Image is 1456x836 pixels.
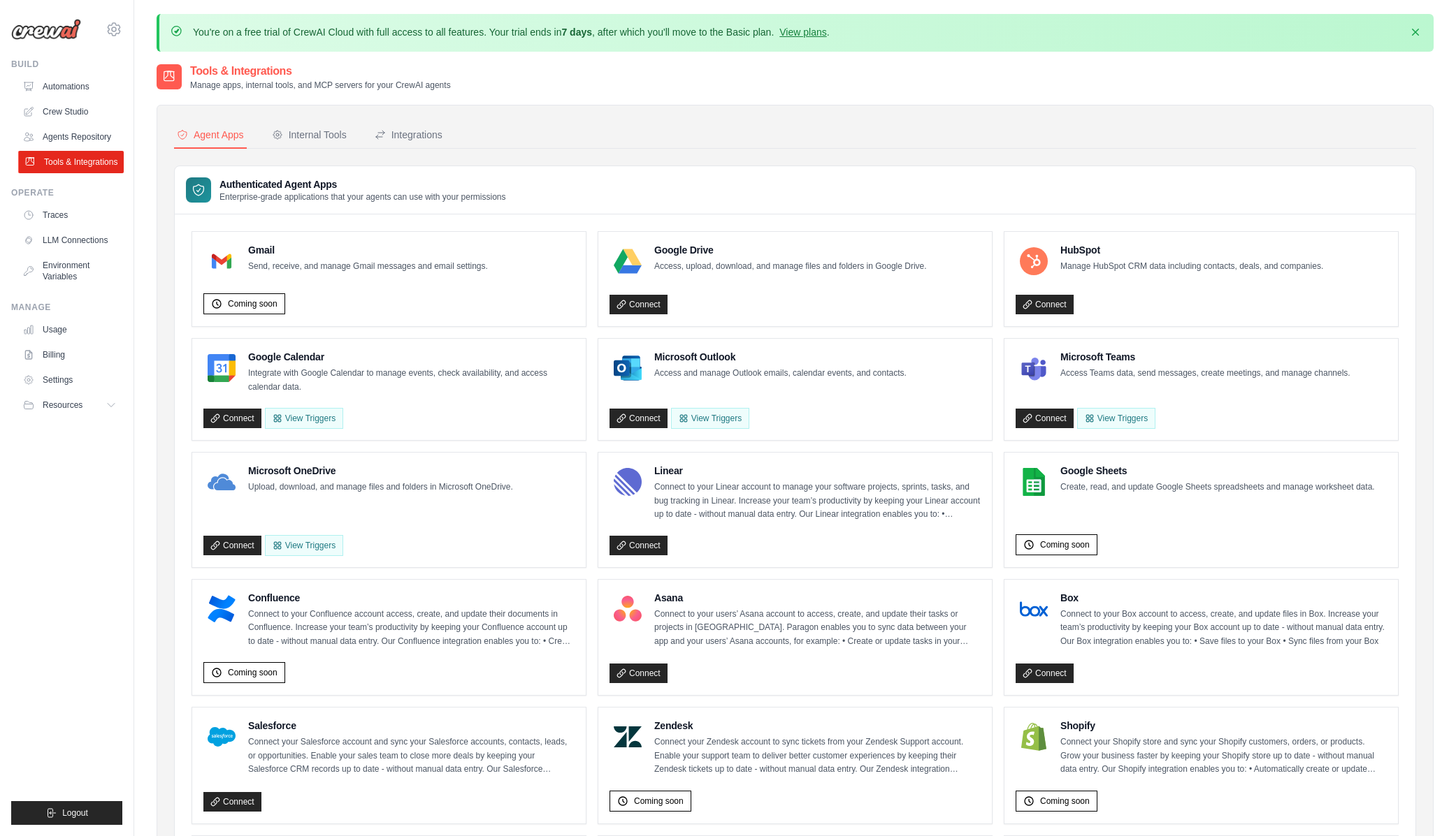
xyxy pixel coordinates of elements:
[11,59,122,70] div: Build
[1060,260,1323,274] p: Manage HubSpot CRM data including contacts, deals, and companies.
[11,801,122,825] button: Logout
[208,247,236,275] img: Gmail Logo
[11,19,81,40] img: Logo
[614,723,642,751] img: Zendesk Logo
[654,481,981,522] p: Connect to your Linear account to manage your software projects, sprints, tasks, and bug tracking...
[219,191,506,203] p: Enterprise-grade applications that your agents can use with your permissions
[1060,591,1387,605] h4: Box
[17,369,122,391] a: Settings
[265,535,343,556] : View Triggers
[1060,735,1387,777] p: Connect your Shopify store and sync your Shopify customers, orders, or products. Grow your busine...
[1060,464,1375,478] h4: Google Sheets
[248,735,575,777] p: Connect your Salesforce account and sync your Salesforce accounts, contacts, leads, or opportunit...
[671,408,749,429] : View Triggers
[248,608,575,649] p: Connect to your Confluence account access, create, and update their documents in Confluence. Incr...
[43,399,82,411] span: Resources
[634,795,684,807] span: Coming soon
[248,719,575,733] h4: Salesforce
[610,409,668,428] a: Connect
[190,80,451,91] p: Manage apps, internal tools, and MCP servers for your CrewAI agents
[17,204,122,226] a: Traces
[614,247,642,275] img: Google Drive Logo
[17,126,122,148] a: Agents Repository
[1060,243,1323,257] h4: HubSpot
[614,468,642,496] img: Linear Logo
[654,350,907,364] h4: Microsoft Outlook
[248,367,575,394] p: Integrate with Google Calendar to manage events, check availability, and access calendar data.
[208,723,236,751] img: Salesforce Logo
[1060,367,1350,381] p: Access Teams data, send messages, create meetings, and manage channels.
[17,254,122,288] a: Environment Variables
[1060,719,1387,733] h4: Shopify
[18,151,124,173] a: Tools & Integrations
[208,468,236,496] img: Microsoft OneDrive Logo
[248,350,575,364] h4: Google Calendar
[248,260,488,274] p: Send, receive, and manage Gmail messages and email settings.
[269,122,349,149] button: Internal Tools
[1020,354,1048,382] img: Microsoft Teams Logo
[1040,795,1090,807] span: Coming soon
[219,177,506,191] h3: Authenticated Agent Apps
[11,187,122,198] div: Operate
[654,367,907,381] p: Access and manage Outlook emails, calendar events, and contacts.
[372,122,445,149] button: Integrations
[272,128,347,142] div: Internal Tools
[228,667,277,678] span: Coming soon
[1016,663,1074,683] a: Connect
[17,101,122,123] a: Crew Studio
[248,481,513,494] p: Upload, download, and manage files and folders in Microsoft OneDrive.
[203,792,261,812] a: Connect
[1077,408,1155,429] : View Triggers
[1016,295,1074,314] a: Connect
[1016,409,1074,428] a: Connect
[1020,468,1048,496] img: Google Sheets Logo
[17,318,122,341] a: Usage
[265,408,343,429] button: View Triggers
[1020,595,1048,623] img: Box Logo
[17,75,122,98] a: Automations
[610,295,668,314] a: Connect
[228,298,277,309] span: Coming soon
[203,536,261,555] a: Connect
[1020,247,1048,275] img: HubSpot Logo
[1060,350,1350,364] h4: Microsoft Teams
[1040,539,1090,550] span: Coming soon
[17,344,122,366] a: Billing
[17,229,122,251] a: LLM Connections
[1020,723,1048,751] img: Shopify Logo
[614,354,642,382] img: Microsoft Outlook Logo
[208,354,236,382] img: Google Calendar Logo
[248,243,488,257] h4: Gmail
[779,27,826,38] a: View plans
[193,25,830,39] p: You're on a free trial of CrewAI Cloud with full access to all features. Your trial ends in , aft...
[174,122,247,149] button: Agent Apps
[654,591,981,605] h4: Asana
[17,394,122,416] button: Resources
[375,128,442,142] div: Integrations
[1060,608,1387,649] p: Connect to your Box account to access, create, and update files in Box. Increase your team’s prod...
[208,595,236,623] img: Confluence Logo
[203,409,261,428] a: Connect
[62,807,88,819] span: Logout
[654,260,927,274] p: Access, upload, download, and manage files and folders in Google Drive.
[11,302,122,313] div: Manage
[654,735,981,777] p: Connect your Zendesk account to sync tickets from your Zendesk Support account. Enable your suppo...
[654,464,981,478] h4: Linear
[610,663,668,683] a: Connect
[1060,481,1375,494] p: Create, read, and update Google Sheets spreadsheets and manage worksheet data.
[610,536,668,555] a: Connect
[654,243,927,257] h4: Google Drive
[248,591,575,605] h4: Confluence
[654,719,981,733] h4: Zendesk
[248,464,513,478] h4: Microsoft OneDrive
[561,27,592,38] strong: 7 days
[177,128,244,142] div: Agent Apps
[614,595,642,623] img: Asana Logo
[190,63,451,80] h2: Tools & Integrations
[654,608,981,649] p: Connect to your users’ Asana account to access, create, and update their tasks or projects in [GE...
